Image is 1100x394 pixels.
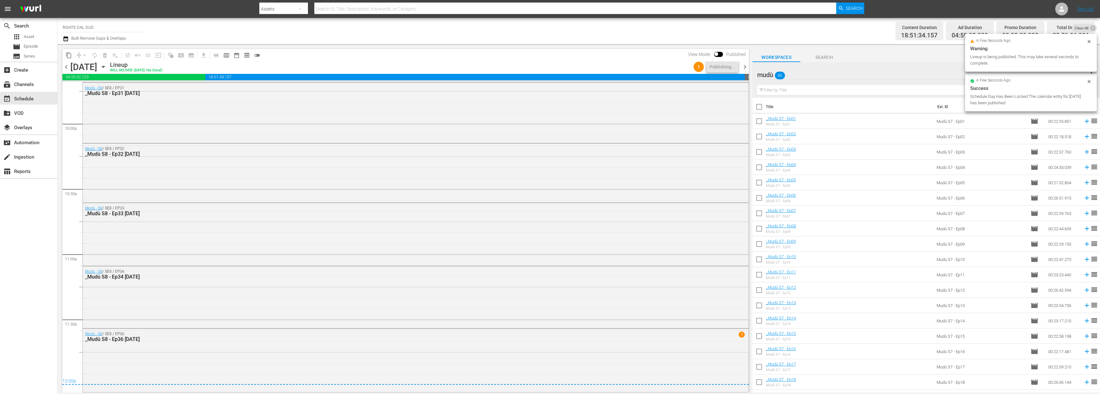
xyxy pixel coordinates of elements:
[934,298,1028,313] td: Mudù S7 - Ep13
[70,36,126,41] span: Bulk Remove Gaps & Overlaps
[221,50,232,60] span: Week Calendar View
[934,328,1028,344] td: Mudù S7 - Ep15
[685,52,714,57] span: View Mode:
[901,32,938,39] span: 18:51:34.157
[1090,117,1098,125] span: reorder
[85,146,710,157] div: / SE8 / EP32:
[1090,301,1098,309] span: reorder
[1083,240,1090,248] svg: Add to Schedule
[1031,271,1038,279] span: Episode
[1090,317,1098,324] span: reorder
[1031,302,1038,309] span: Episode
[766,162,796,167] a: _Mudù S7 - Ep04
[739,332,745,338] span: 1
[1046,267,1081,282] td: 00:23:23.440
[1083,164,1090,171] svg: Add to Schedule
[766,168,796,172] div: Mudù S7 - Ep04
[3,109,11,117] span: VOD
[3,22,11,30] span: Search
[710,61,735,73] div: Publishing...
[254,52,260,59] span: toggle_off
[1046,359,1081,374] td: 00:22:09.210
[1031,286,1038,294] span: Episode
[1031,363,1038,371] span: Episode
[1083,256,1090,263] svg: Add to Schedule
[1083,317,1090,324] svg: Add to Schedule
[1083,287,1090,294] svg: Add to Schedule
[1031,348,1038,355] span: Episode
[766,245,796,249] div: Mudù S7 - Ep09
[934,252,1028,267] td: Mudù S7 - Ep10
[1046,328,1081,344] td: 00:22:58.198
[62,378,749,385] div: 12:00p
[934,175,1028,190] td: Mudù S7 - Ep05
[766,306,796,311] div: Mudù S7 - Ep13
[85,332,102,336] a: Mudù - S8
[934,129,1028,144] td: Mudù S7 - Ep02
[85,86,710,96] div: / SE8 / EP31:
[1083,148,1090,155] svg: Add to Schedule
[766,147,796,152] a: _Mudù S7 - Ep03
[1046,175,1081,190] td: 00:21:32.804
[1046,221,1081,236] td: 00:22:44.609
[741,63,749,71] span: chevron_right
[85,146,102,151] a: Mudù - S8
[85,206,102,210] a: Mudù - S8
[766,316,796,320] a: _Mudù S7 - Ep14
[934,344,1028,359] td: Mudù S7 - Ep16
[1046,144,1081,160] td: 00:22:37.760
[1083,271,1090,278] svg: Add to Schedule
[205,74,745,80] span: 18:51:34.157
[934,267,1028,282] td: Mudù S7 - Ep11
[766,177,796,182] a: _Mudù S7 - Ep05
[244,52,250,59] span: preview_outlined
[766,208,796,213] a: _Mudù S7 - Ep07
[1046,282,1081,298] td: 00:26:42.594
[24,53,35,59] span: Series
[1083,333,1090,340] svg: Add to Schedule
[1046,114,1081,129] td: 00:22:55.851
[800,53,848,61] span: Search
[766,322,796,326] div: Mudù S7 - Ep14
[62,74,205,80] span: 04:59:32.229
[85,86,102,90] a: Mudù - S8
[1031,133,1038,140] span: Episode
[1083,133,1090,140] svg: Add to Schedule
[1046,344,1081,359] td: 00:22:17.481
[1083,302,1090,309] svg: Add to Schedule
[766,122,796,126] div: Mudù S7 - Ep01
[766,346,796,351] a: _Mudù S7 - Ep16
[1090,378,1098,386] span: reorder
[1031,256,1038,263] span: Episode
[970,54,1085,67] div: Lineup is being published. This may take several seconds to complete.
[1090,209,1098,217] span: reorder
[1090,178,1098,186] span: reorder
[934,144,1028,160] td: Mudù S7 - Ep03
[766,193,796,198] a: _Mudù S7 - Ep06
[1031,378,1038,386] span: Episode
[1083,179,1090,186] svg: Add to Schedule
[1090,332,1098,340] span: reorder
[970,93,1085,106] div: Schedule Day Has Been Locked The calendar entry for [DATE] has been published
[85,269,710,280] div: / SE8 / EP34:
[1031,163,1038,171] span: Episode
[1031,225,1038,232] span: Episode
[766,362,796,366] a: _Mudù S7 - Ep17
[766,214,796,218] div: Mudù S7 - Ep07
[1072,24,1092,32] span: Clear All
[901,23,938,32] div: Content Duration
[209,49,221,61] span: Day Calendar View
[934,236,1028,252] td: Mudù S7 - Ep09
[62,63,70,71] span: chevron_left
[1031,240,1038,248] span: Episode
[766,270,796,274] a: _Mudù S7 - Ep11
[85,332,710,342] div: / SE8 / EP36:
[1046,252,1081,267] td: 00:22:47.275
[233,52,240,59] span: date_range_outlined
[1090,148,1098,155] span: reorder
[934,374,1028,390] td: Mudù S7 - Ep18
[1046,236,1081,252] td: 00:22:29.150
[85,90,710,96] div: _Mudù S8 - Ep31 [DATE]
[1090,240,1098,248] span: reorder
[766,224,796,228] a: _Mudù S7 - Ep08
